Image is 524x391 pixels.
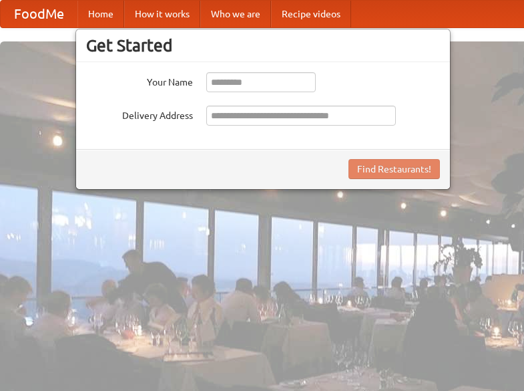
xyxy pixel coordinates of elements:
[348,159,440,179] button: Find Restaurants!
[200,1,271,27] a: Who we are
[86,35,440,55] h3: Get Started
[1,1,77,27] a: FoodMe
[86,106,193,122] label: Delivery Address
[124,1,200,27] a: How it works
[271,1,351,27] a: Recipe videos
[86,72,193,89] label: Your Name
[77,1,124,27] a: Home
